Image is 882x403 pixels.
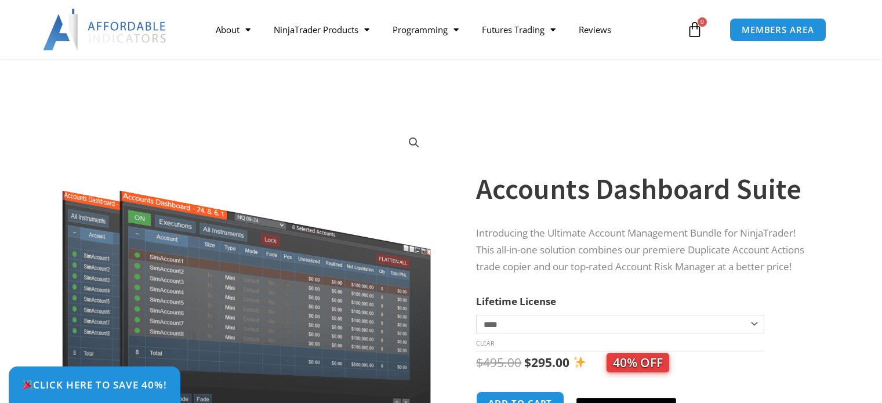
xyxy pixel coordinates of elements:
bdi: 495.00 [476,354,521,371]
span: $ [524,354,531,371]
p: Introducing the Ultimate Account Management Bundle for NinjaTrader! This all-in-one solution comb... [476,225,815,275]
img: 🎉 [23,380,32,390]
span: 0 [698,17,707,27]
nav: Menu [204,16,684,43]
span: MEMBERS AREA [742,26,814,34]
bdi: 295.00 [524,354,569,371]
a: View full-screen image gallery [404,132,424,153]
a: About [204,16,262,43]
a: Reviews [567,16,623,43]
h1: Accounts Dashboard Suite [476,169,815,209]
a: 🎉Click Here to save 40%! [9,366,180,403]
a: NinjaTrader Products [262,16,381,43]
label: Lifetime License [476,295,556,308]
span: 40% OFF [607,353,669,372]
a: Clear options [476,339,494,347]
span: Click Here to save 40%! [22,380,167,390]
a: 0 [669,13,720,46]
img: ✨ [574,356,586,368]
img: LogoAI | Affordable Indicators – NinjaTrader [43,9,168,50]
span: $ [476,354,483,371]
a: MEMBERS AREA [729,18,826,42]
a: Programming [381,16,470,43]
a: Futures Trading [470,16,567,43]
